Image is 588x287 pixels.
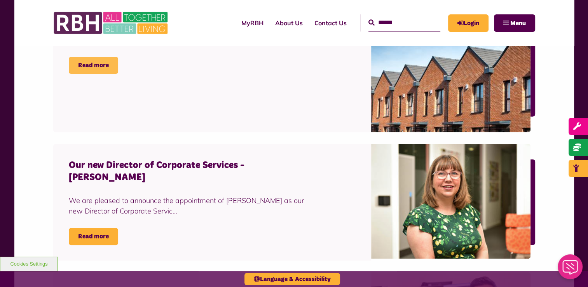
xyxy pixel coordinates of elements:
img: Sandra Coleing [371,144,530,259]
h4: Our new Director of Corporate Services - [PERSON_NAME] [69,159,309,184]
div: We are pleased to announce the appointment of [PERSON_NAME] as our new Director of Corporate Servic… [69,195,309,216]
span: Menu [510,20,526,26]
button: Language & Accessibility [244,273,340,285]
img: RBH [53,8,170,38]
img: RBH homes in Lower Falinge with a blue sky [371,17,530,132]
input: Search [368,14,440,31]
a: About Us [269,12,309,33]
a: MyRBH [236,12,269,33]
button: Navigation [494,14,535,32]
a: Read more Service Charges [69,57,118,74]
a: Contact Us [309,12,352,33]
a: Read more Our new Director of Corporate Services - Sandra Coleing [69,228,118,245]
a: MyRBH [448,14,489,32]
iframe: Netcall Web Assistant for live chat [553,252,588,287]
